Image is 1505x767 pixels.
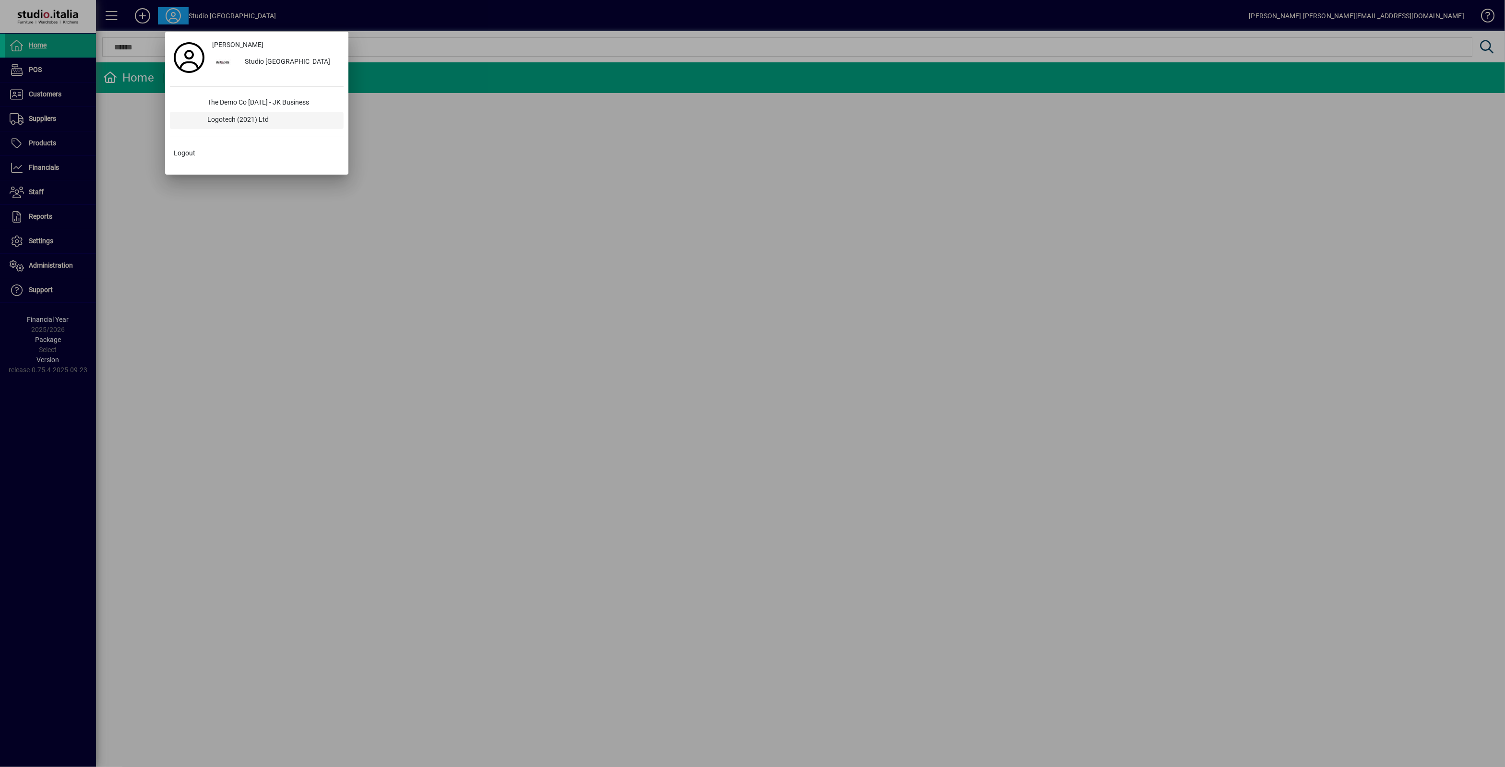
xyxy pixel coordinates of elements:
[200,112,344,129] div: Logotech (2021) Ltd
[170,112,344,129] button: Logotech (2021) Ltd
[170,94,344,112] button: The Demo Co [DATE] - JK Business
[170,145,344,162] button: Logout
[237,54,344,71] div: Studio [GEOGRAPHIC_DATA]
[212,40,263,50] span: [PERSON_NAME]
[208,54,344,71] button: Studio [GEOGRAPHIC_DATA]
[200,94,344,112] div: The Demo Co [DATE] - JK Business
[170,49,208,66] a: Profile
[174,148,195,158] span: Logout
[208,36,344,54] a: [PERSON_NAME]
